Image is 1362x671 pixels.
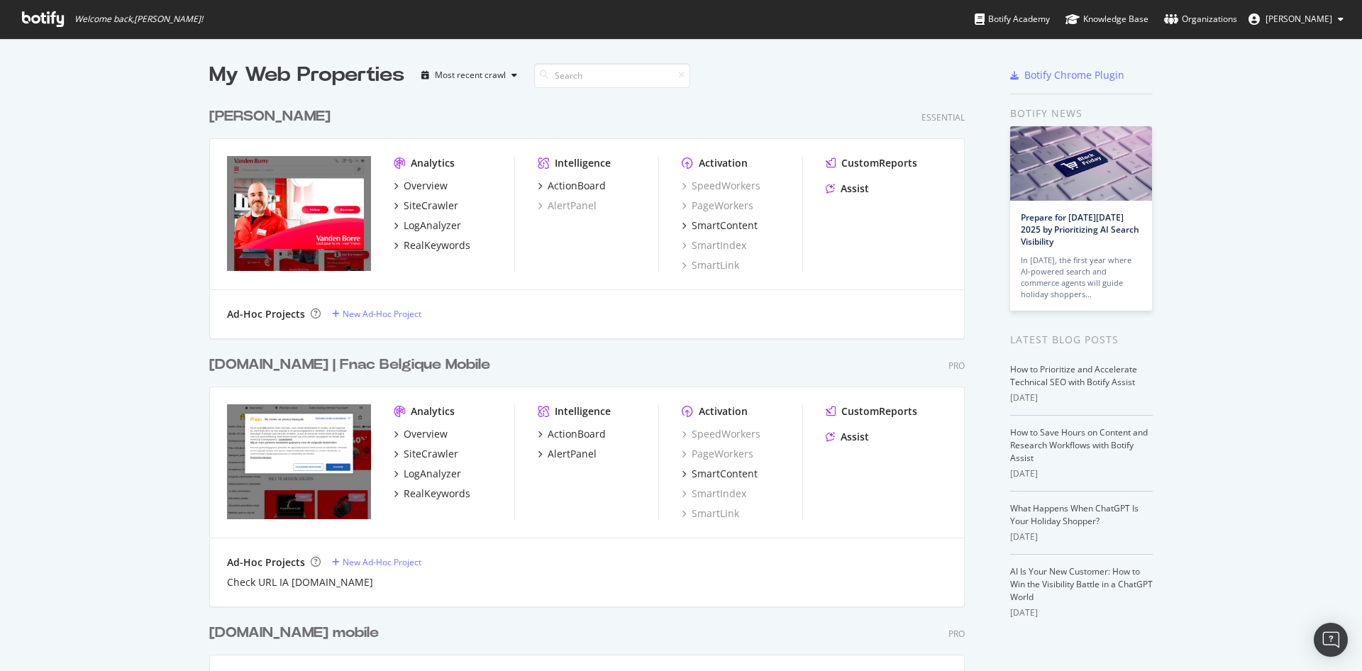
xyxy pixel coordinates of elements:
[548,427,606,441] div: ActionBoard
[699,156,748,170] div: Activation
[1010,106,1153,121] div: Botify news
[692,218,758,233] div: SmartContent
[975,12,1050,26] div: Botify Academy
[682,506,739,521] a: SmartLink
[332,556,421,568] a: New Ad-Hoc Project
[227,555,305,570] div: Ad-Hoc Projects
[1010,68,1124,82] a: Botify Chrome Plugin
[227,307,305,321] div: Ad-Hoc Projects
[1314,623,1348,657] div: Open Intercom Messenger
[227,404,371,519] img: www.fnac.be
[209,623,379,643] div: [DOMAIN_NAME] mobile
[1010,606,1153,619] div: [DATE]
[538,179,606,193] a: ActionBoard
[682,447,753,461] a: PageWorkers
[1024,68,1124,82] div: Botify Chrome Plugin
[1010,363,1137,388] a: How to Prioritize and Accelerate Technical SEO with Botify Assist
[394,179,448,193] a: Overview
[404,179,448,193] div: Overview
[1010,565,1153,603] a: AI Is Your New Customer: How to Win the Visibility Battle in a ChatGPT World
[921,111,965,123] div: Essential
[538,447,597,461] a: AlertPanel
[682,238,746,253] a: SmartIndex
[1010,531,1153,543] div: [DATE]
[394,238,470,253] a: RealKeywords
[548,447,597,461] div: AlertPanel
[74,13,203,25] span: Welcome back, [PERSON_NAME] !
[404,238,470,253] div: RealKeywords
[209,355,496,375] a: [DOMAIN_NAME] | Fnac Belgique Mobile
[948,628,965,640] div: Pro
[682,199,753,213] a: PageWorkers
[699,404,748,418] div: Activation
[343,556,421,568] div: New Ad-Hoc Project
[841,404,917,418] div: CustomReports
[209,623,384,643] a: [DOMAIN_NAME] mobile
[682,487,746,501] a: SmartIndex
[1010,502,1139,527] a: What Happens When ChatGPT Is Your Holiday Shopper?
[394,487,470,501] a: RealKeywords
[394,427,448,441] a: Overview
[555,404,611,418] div: Intelligence
[538,427,606,441] a: ActionBoard
[826,182,869,196] a: Assist
[404,199,458,213] div: SiteCrawler
[411,156,455,170] div: Analytics
[404,447,458,461] div: SiteCrawler
[682,258,739,272] a: SmartLink
[1065,12,1148,26] div: Knowledge Base
[1010,332,1153,348] div: Latest Blog Posts
[332,308,421,320] a: New Ad-Hoc Project
[404,467,461,481] div: LogAnalyzer
[394,447,458,461] a: SiteCrawler
[394,467,461,481] a: LogAnalyzer
[209,106,331,127] div: [PERSON_NAME]
[841,430,869,444] div: Assist
[411,404,455,418] div: Analytics
[682,427,760,441] a: SpeedWorkers
[682,467,758,481] a: SmartContent
[826,430,869,444] a: Assist
[538,199,597,213] a: AlertPanel
[209,106,336,127] a: [PERSON_NAME]
[1010,126,1152,201] img: Prepare for Black Friday 2025 by Prioritizing AI Search Visibility
[841,156,917,170] div: CustomReports
[343,308,421,320] div: New Ad-Hoc Project
[209,61,404,89] div: My Web Properties
[404,487,470,501] div: RealKeywords
[416,64,523,87] button: Most recent crawl
[394,199,458,213] a: SiteCrawler
[1164,12,1237,26] div: Organizations
[692,467,758,481] div: SmartContent
[555,156,611,170] div: Intelligence
[1237,8,1355,30] button: [PERSON_NAME]
[209,355,490,375] div: [DOMAIN_NAME] | Fnac Belgique Mobile
[548,179,606,193] div: ActionBoard
[404,427,448,441] div: Overview
[404,218,461,233] div: LogAnalyzer
[826,156,917,170] a: CustomReports
[534,63,690,88] input: Search
[394,218,461,233] a: LogAnalyzer
[1021,255,1141,300] div: In [DATE], the first year where AI-powered search and commerce agents will guide holiday shoppers…
[227,575,373,589] a: Check URL IA [DOMAIN_NAME]
[682,179,760,193] a: SpeedWorkers
[1010,392,1153,404] div: [DATE]
[227,156,371,271] img: www.vandenborre.be/
[435,71,506,79] div: Most recent crawl
[1266,13,1332,25] span: Simon Alixant
[1010,426,1148,464] a: How to Save Hours on Content and Research Workflows with Botify Assist
[841,182,869,196] div: Assist
[948,360,965,372] div: Pro
[1010,467,1153,480] div: [DATE]
[682,218,758,233] a: SmartContent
